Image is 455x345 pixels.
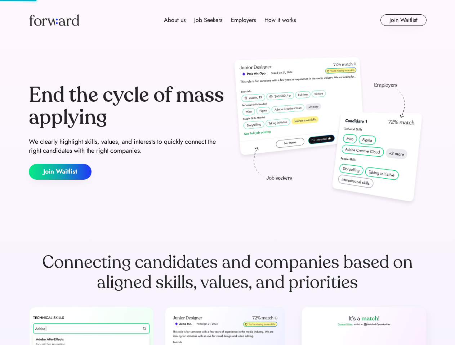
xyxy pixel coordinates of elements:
div: End the cycle of mass applying [29,84,225,128]
div: We clearly highlight skills, values, and interests to quickly connect the right candidates with t... [29,137,225,155]
div: Connecting candidates and companies based on aligned skills, values, and priorities [29,252,427,293]
div: How it works [264,16,296,24]
img: hero-image.png [231,55,427,209]
div: Employers [231,16,256,24]
button: Join Waitlist [29,164,92,180]
img: Forward logo [29,14,79,26]
button: Join Waitlist [380,14,427,26]
div: About us [164,16,186,24]
div: Job Seekers [194,16,222,24]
